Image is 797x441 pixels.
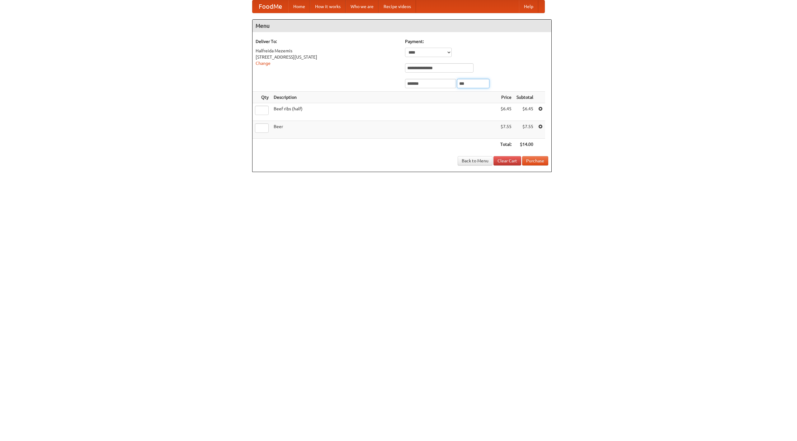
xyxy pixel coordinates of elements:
[514,92,536,103] th: Subtotal
[310,0,346,13] a: How it works
[288,0,310,13] a: Home
[379,0,416,13] a: Recipe videos
[405,38,548,45] h5: Payment:
[498,103,514,121] td: $6.45
[498,139,514,150] th: Total:
[514,103,536,121] td: $6.45
[256,48,399,54] div: Halfreida Mezemis
[252,92,271,103] th: Qty
[252,0,288,13] a: FoodMe
[271,121,498,139] td: Beer
[256,54,399,60] div: [STREET_ADDRESS][US_STATE]
[252,20,551,32] h4: Menu
[256,61,271,66] a: Change
[271,103,498,121] td: Beef ribs (half)
[514,139,536,150] th: $14.00
[519,0,538,13] a: Help
[458,156,493,165] a: Back to Menu
[498,121,514,139] td: $7.55
[256,38,399,45] h5: Deliver To:
[271,92,498,103] th: Description
[346,0,379,13] a: Who we are
[493,156,521,165] a: Clear Cart
[498,92,514,103] th: Price
[522,156,548,165] button: Purchase
[514,121,536,139] td: $7.55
